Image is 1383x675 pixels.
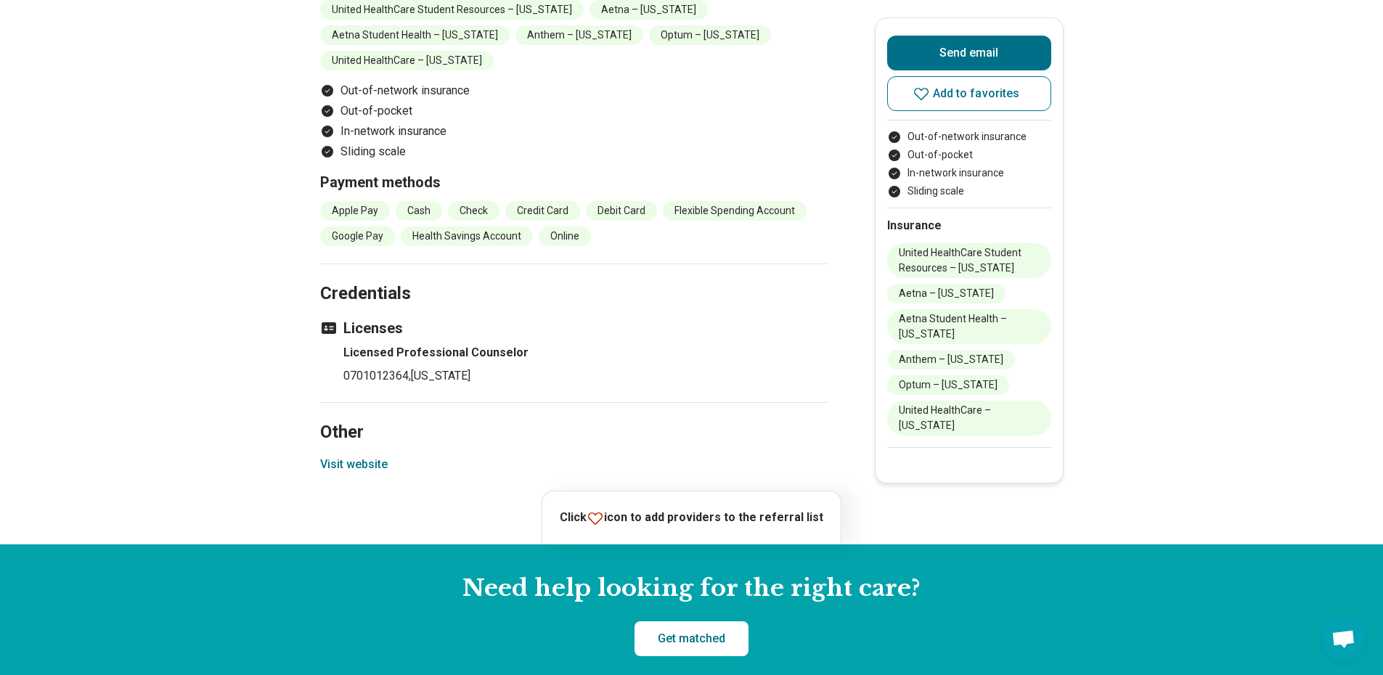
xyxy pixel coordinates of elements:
ul: Payment options [320,82,828,160]
li: United HealthCare Student Resources – [US_STATE] [887,243,1051,278]
p: 0701012364 [343,367,828,385]
li: Sliding scale [320,143,828,160]
li: Online [539,226,591,246]
li: Check [448,201,499,221]
li: United HealthCare – [US_STATE] [320,51,494,70]
li: Apple Pay [320,201,390,221]
h4: Licensed Professional Counselor [343,344,828,361]
ul: Payment options [887,129,1051,199]
h3: Licenses [320,318,828,338]
li: Health Savings Account [401,226,533,246]
button: Send email [887,36,1051,70]
li: In-network insurance [887,165,1051,181]
button: Add to favorites [887,76,1051,111]
li: Debit Card [586,201,657,221]
span: , [US_STATE] [409,369,470,382]
li: Sliding scale [887,184,1051,199]
li: Aetna – [US_STATE] [887,284,1005,303]
h2: Need help looking for the right care? [12,573,1371,604]
li: Optum – [US_STATE] [887,375,1009,395]
li: Credit Card [505,201,580,221]
li: Out-of-pocket [320,102,828,120]
div: Open chat [1322,617,1366,660]
h2: Insurance [887,217,1051,234]
h2: Other [320,385,828,445]
li: Aetna Student Health – [US_STATE] [320,25,510,45]
li: Out-of-network insurance [887,129,1051,144]
h3: Payment methods [320,172,828,192]
span: Add to favorites [933,88,1020,99]
li: United HealthCare – [US_STATE] [887,401,1051,435]
li: Out-of-pocket [887,147,1051,163]
li: Anthem – [US_STATE] [887,350,1015,369]
li: In-network insurance [320,123,828,140]
li: Out-of-network insurance [320,82,828,99]
li: Google Pay [320,226,395,246]
li: Anthem – [US_STATE] [515,25,643,45]
li: Cash [396,201,442,221]
h2: Credentials [320,247,828,306]
a: Get matched [635,621,748,656]
li: Flexible Spending Account [663,201,807,221]
li: Optum – [US_STATE] [649,25,771,45]
p: Click icon to add providers to the referral list [560,509,823,527]
button: Visit website [320,456,388,473]
li: Aetna Student Health – [US_STATE] [887,309,1051,344]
